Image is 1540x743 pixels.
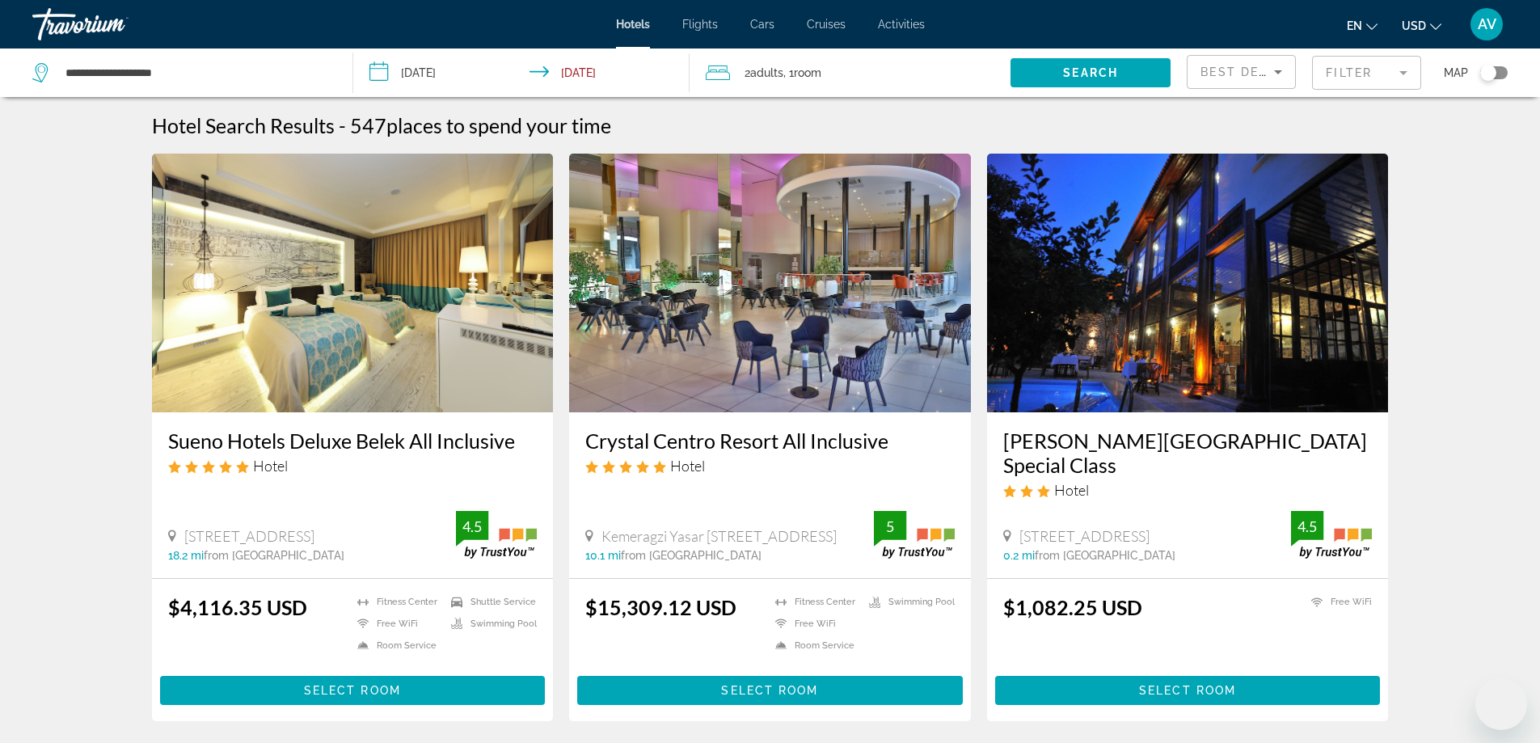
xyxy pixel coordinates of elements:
span: Hotel [670,457,705,475]
span: Room [794,66,821,79]
span: en [1347,19,1362,32]
a: Select Room [577,680,963,698]
button: Select Room [995,676,1381,705]
h2: 547 [350,113,611,137]
a: Crystal Centro Resort All Inclusive [585,428,955,453]
li: Shuttle Service [443,595,537,609]
button: Change language [1347,14,1378,37]
a: Flights [682,18,718,31]
span: Select Room [1139,684,1236,697]
span: Best Deals [1200,65,1285,78]
span: Hotel [253,457,288,475]
img: Hotel image [152,154,554,412]
span: [STREET_ADDRESS] [1019,527,1150,545]
a: Activities [878,18,925,31]
button: Change currency [1402,14,1441,37]
button: Toggle map [1468,65,1508,80]
span: places to spend your time [386,113,611,137]
button: Travelers: 2 adults, 0 children [690,49,1010,97]
button: Select Room [577,676,963,705]
a: Select Room [995,680,1381,698]
span: Hotel [1054,481,1089,499]
a: Cars [750,18,774,31]
ins: $4,116.35 USD [168,595,307,619]
li: Free WiFi [767,617,861,631]
button: Check-in date: Nov 3, 2025 Check-out date: Nov 13, 2025 [353,49,690,97]
div: 5 [874,517,906,536]
img: trustyou-badge.svg [874,511,955,559]
span: AV [1478,16,1496,32]
ins: $15,309.12 USD [585,595,736,619]
ins: $1,082.25 USD [1003,595,1142,619]
li: Fitness Center [349,595,443,609]
span: 10.1 mi [585,549,621,562]
div: 5 star Hotel [168,457,538,475]
button: Search [1010,58,1171,87]
span: Map [1444,61,1468,84]
span: Search [1063,66,1118,79]
img: Hotel image [987,154,1389,412]
a: Hotels [616,18,650,31]
a: [PERSON_NAME][GEOGRAPHIC_DATA] Special Class [1003,428,1373,477]
li: Free WiFi [1303,595,1372,609]
span: from [GEOGRAPHIC_DATA] [204,549,344,562]
span: from [GEOGRAPHIC_DATA] [1035,549,1175,562]
div: 3 star Hotel [1003,481,1373,499]
button: User Menu [1466,7,1508,41]
li: Room Service [767,639,861,652]
li: Fitness Center [767,595,861,609]
a: Travorium [32,3,194,45]
span: 2 [745,61,783,84]
span: USD [1402,19,1426,32]
img: trustyou-badge.svg [1291,511,1372,559]
iframe: Button to launch messaging window [1475,678,1527,730]
div: 5 star Hotel [585,457,955,475]
span: - [339,113,346,137]
span: 0.2 mi [1003,549,1035,562]
span: Adults [750,66,783,79]
div: 4.5 [1291,517,1323,536]
li: Swimming Pool [861,595,955,609]
img: Hotel image [569,154,971,412]
a: Sueno Hotels Deluxe Belek All Inclusive [168,428,538,453]
span: Select Room [721,684,818,697]
h1: Hotel Search Results [152,113,335,137]
span: Select Room [304,684,401,697]
button: Filter [1312,55,1421,91]
span: Kemeragzi Yasar [STREET_ADDRESS] [601,527,837,545]
span: , 1 [783,61,821,84]
a: Cruises [807,18,846,31]
span: 18.2 mi [168,549,204,562]
button: Select Room [160,676,546,705]
li: Swimming Pool [443,617,537,631]
mat-select: Sort by [1200,62,1282,82]
span: [STREET_ADDRESS] [184,527,314,545]
li: Free WiFi [349,617,443,631]
img: trustyou-badge.svg [456,511,537,559]
li: Room Service [349,639,443,652]
div: 4.5 [456,517,488,536]
span: from [GEOGRAPHIC_DATA] [621,549,762,562]
a: Select Room [160,680,546,698]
